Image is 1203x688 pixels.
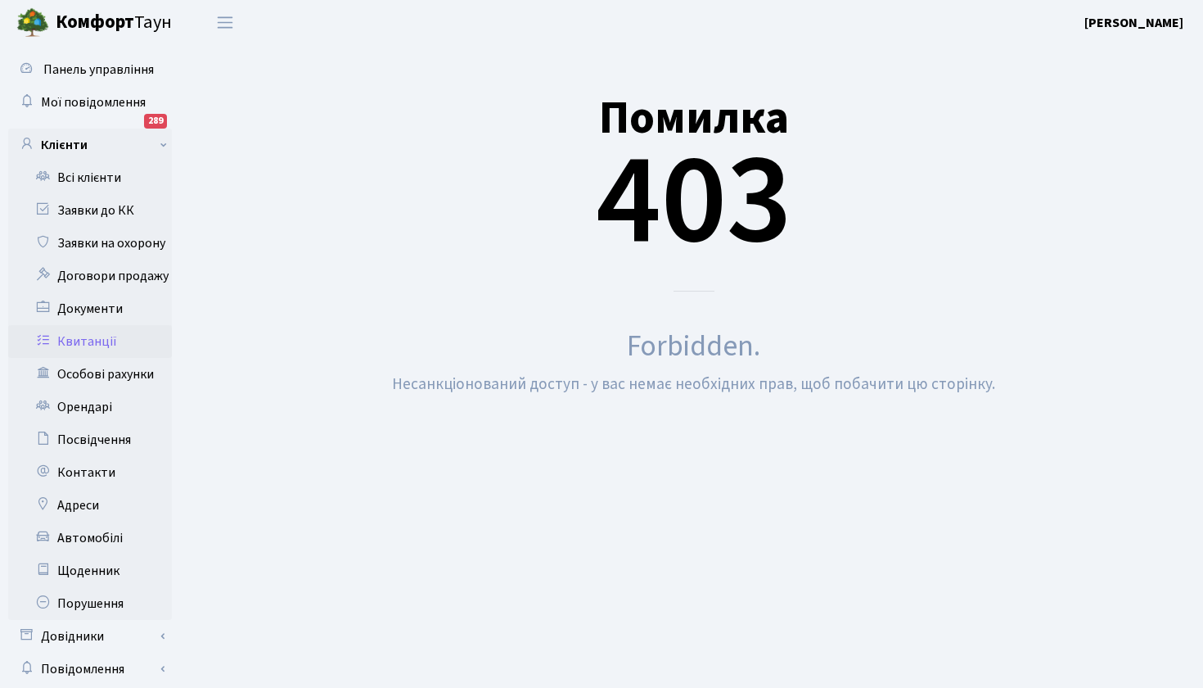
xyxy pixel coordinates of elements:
a: Порушення [8,587,172,620]
div: Forbidden. [209,324,1178,369]
b: Комфорт [56,9,134,35]
a: Контакти [8,456,172,489]
b: [PERSON_NAME] [1084,14,1183,32]
img: logo.png [16,7,49,39]
div: 289 [144,114,167,129]
a: Щоденник [8,554,172,587]
div: 403 [209,52,1178,292]
a: Всі клієнти [8,161,172,194]
a: Квитанції [8,325,172,358]
a: [PERSON_NAME] [1084,13,1183,33]
a: Орендарі [8,391,172,423]
a: Заявки на охорону [8,227,172,260]
a: Документи [8,292,172,325]
a: Адреси [8,489,172,522]
a: Повідомлення [8,653,172,686]
a: Панель управління [8,53,172,86]
button: Переключити навігацію [205,9,246,36]
a: Посвідчення [8,423,172,456]
a: Клієнти [8,129,172,161]
small: Несанкціонований доступ - у вас немає необхідних прав, щоб побачити цю сторінку. [392,373,995,396]
a: Мої повідомлення289 [8,86,172,119]
span: Мої повідомлення [41,93,146,111]
span: Таун [56,9,172,37]
a: Договори продажу [8,260,172,292]
a: Особові рахунки [8,358,172,391]
a: Заявки до КК [8,194,172,227]
a: Довідники [8,620,172,653]
span: Панель управління [43,61,154,79]
a: Автомобілі [8,522,172,554]
small: Помилка [599,86,789,151]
